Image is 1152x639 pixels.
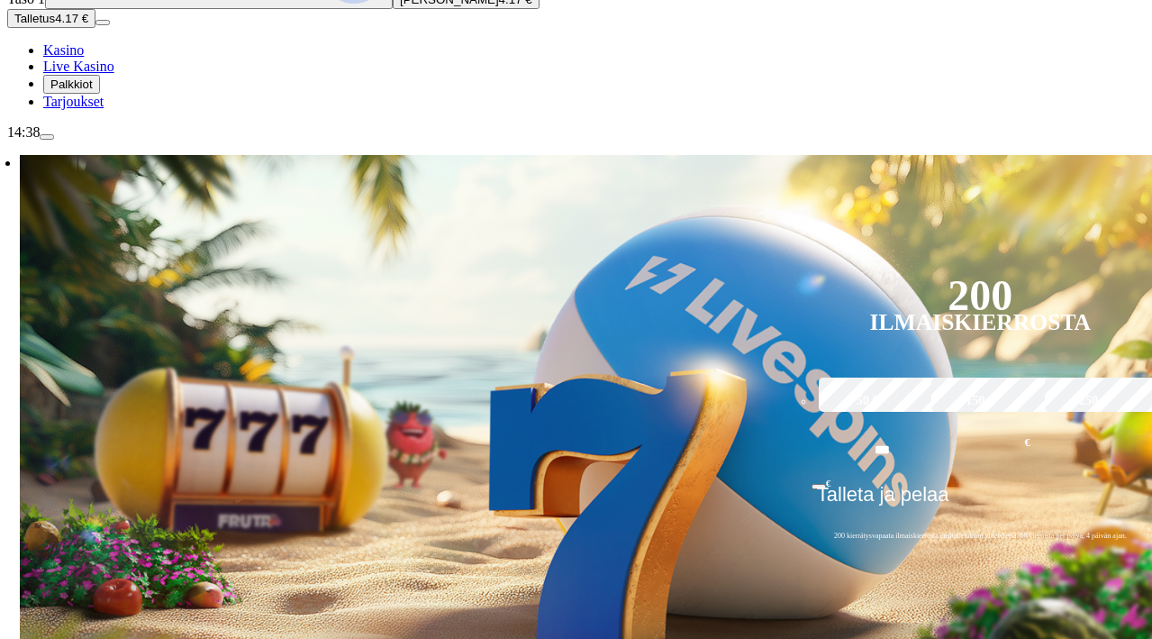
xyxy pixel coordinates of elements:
a: poker-chip iconLive Kasino [43,59,114,74]
span: 4.17 € [55,12,88,25]
button: reward iconPalkkiot [43,75,100,94]
span: € [1024,434,1030,452]
label: 250 € [1040,375,1147,427]
span: Talletus [14,12,55,25]
button: menu [95,20,110,25]
button: menu [40,134,54,140]
button: Talleta ja pelaa [812,482,1149,520]
span: Palkkiot [50,78,93,91]
div: 200 [948,285,1012,306]
span: 200 kierrätysvapaata ilmaiskierrosta ensitalletuksen yhteydessä. 50 kierrosta per päivä, 4 päivän... [812,531,1149,541]
label: 50 € [814,375,921,427]
span: 14:38 [7,124,40,140]
span: Live Kasino [43,59,114,74]
button: Talletusplus icon4.17 € [7,9,95,28]
a: gift-inverted iconTarjoukset [43,94,104,109]
span: Tarjoukset [43,94,104,109]
span: Kasino [43,42,84,58]
span: Talleta ja pelaa [817,483,949,519]
span: € [826,478,831,488]
a: diamond iconKasino [43,42,84,58]
div: Ilmaiskierrosta [870,312,1092,333]
label: 150 € [927,375,1033,427]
